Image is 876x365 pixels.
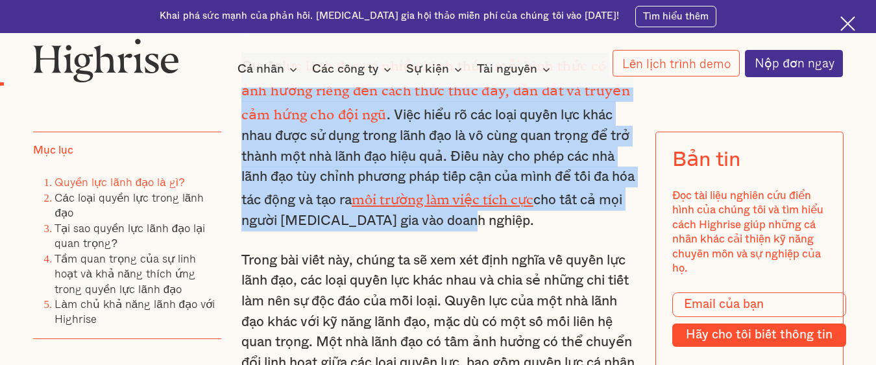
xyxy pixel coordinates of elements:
a: môi trường làm việc tích cực [352,192,533,200]
font: Tài nguyên [477,63,537,75]
div: Cá nhân [237,62,301,77]
a: Các loại quyền lực trong lãnh đạo [55,189,204,221]
font: Sự kiện [406,63,449,75]
font: cho tất cả mọi người [MEDICAL_DATA] gia vào doanh nghiệp. [241,193,622,228]
font: Cá nhân [237,63,284,75]
font: Khai phá sức mạnh của phản hồi. [MEDICAL_DATA] gia hội thảo miễn phí của chúng tôi vào [DATE]! [160,11,619,21]
a: Tại sao quyền lực lãnh đạo lại quan trọng? [55,219,205,252]
img: Biểu tượng chữ thập [840,16,855,31]
a: Lên lịch trình demo [613,50,740,77]
a: Tầm quan trọng của sự linh hoạt và khả năng thích ứng trong quyền lực lãnh đạo [55,249,196,297]
form: Hình thức Modal [672,292,846,347]
font: Bản tin [672,150,740,170]
div: Sự kiện [406,62,466,77]
input: Hãy cho tôi biết thông tin [672,324,846,346]
font: Các công ty [312,63,378,75]
img: Logo tòa nhà cao tầng [33,38,180,82]
a: Tìm hiểu thêm [635,6,716,27]
font: Đọc tài liệu nghiên cứu điển hình của chúng tôi và tìm hiểu cách Highrise giúp những cá nhân khác... [672,190,823,274]
div: Các công ty [312,62,395,77]
a: Nộp đơn ngay [745,50,843,77]
font: Tìm hiểu thêm [643,12,709,21]
font: Mục lục [33,144,73,155]
font: Nộp đơn ngay [755,53,834,72]
font: Lên lịch trình demo [622,54,731,73]
div: Tài nguyên [477,62,554,77]
font: . Việc hiểu rõ các loại quyền lực khác nhau được sử dụng trong lãnh đạo là vô cùng quan trọng để ... [241,108,635,207]
input: Email của bạn [672,292,846,317]
a: Làm chủ khả năng lãnh đạo với Highrise [55,295,215,327]
a: Quyền lực lãnh đạo là gì? [55,173,184,191]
